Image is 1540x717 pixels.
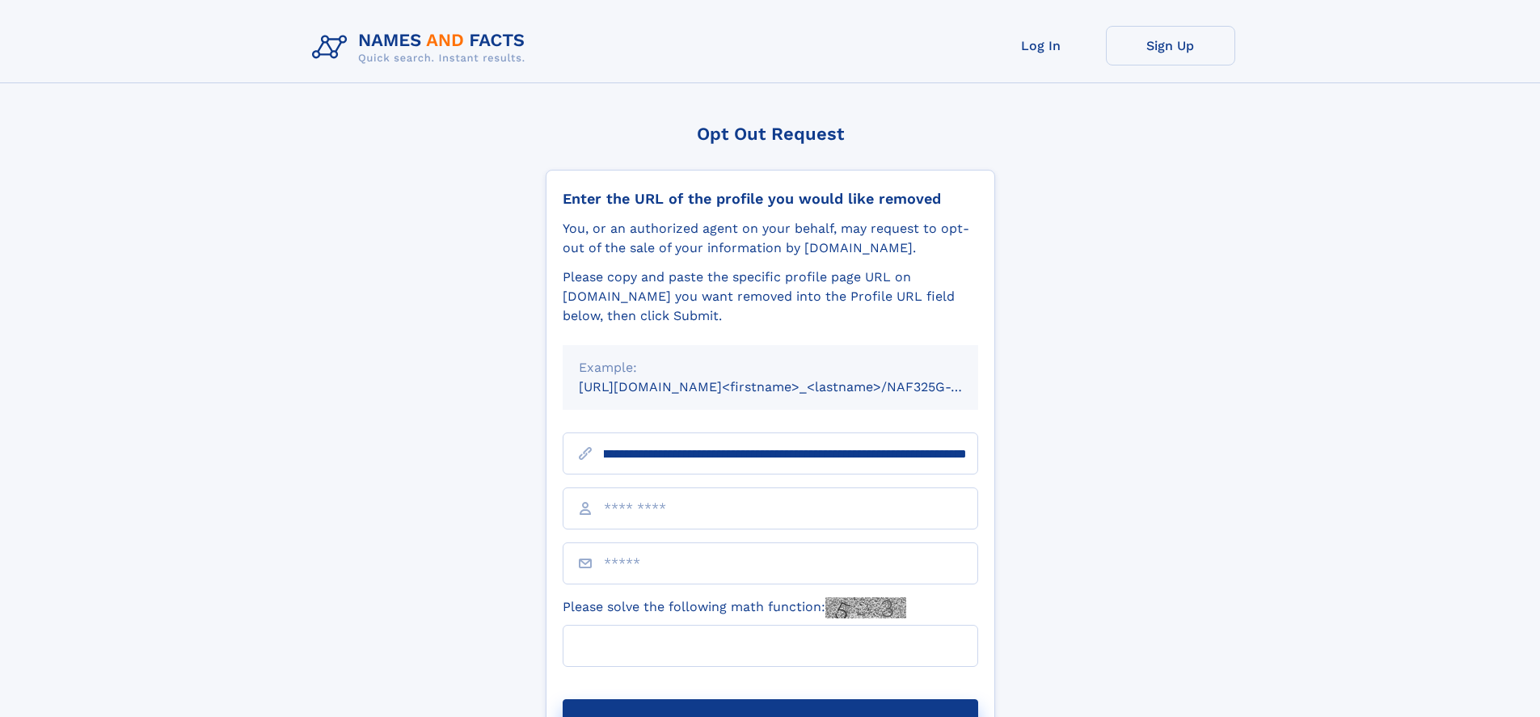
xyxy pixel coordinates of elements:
[1106,26,1235,65] a: Sign Up
[306,26,538,70] img: Logo Names and Facts
[563,219,978,258] div: You, or an authorized agent on your behalf, may request to opt-out of the sale of your informatio...
[579,358,962,377] div: Example:
[563,190,978,208] div: Enter the URL of the profile you would like removed
[563,597,906,618] label: Please solve the following math function:
[977,26,1106,65] a: Log In
[579,379,1009,394] small: [URL][DOMAIN_NAME]<firstname>_<lastname>/NAF325G-xxxxxxxx
[546,124,995,144] div: Opt Out Request
[563,268,978,326] div: Please copy and paste the specific profile page URL on [DOMAIN_NAME] you want removed into the Pr...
